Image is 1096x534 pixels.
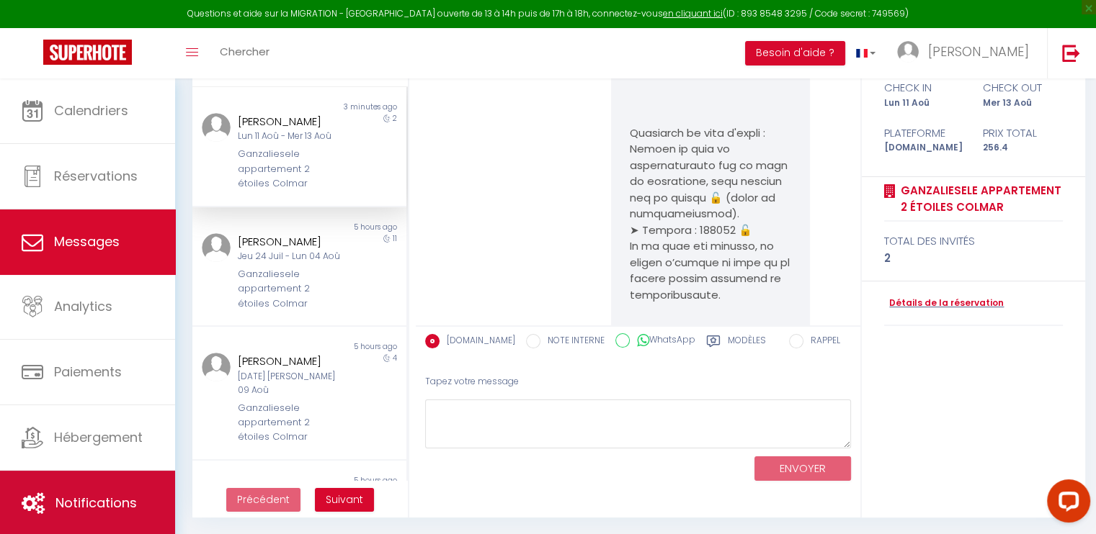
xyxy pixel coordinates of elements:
[896,182,1063,216] a: Ganzaliesele appartement 2 étoiles Colmar
[440,334,515,350] label: [DOMAIN_NAME]
[238,250,344,263] div: Jeu 24 Juil - Lun 04 Aoû
[238,233,344,250] div: [PERSON_NAME]
[55,494,137,512] span: Notifications
[54,428,143,446] span: Hébergement
[974,141,1072,155] div: 256.4
[54,232,120,250] span: Messages
[238,147,344,191] div: Ganzaliesele appartement 2 étoiles Colmar
[54,297,112,315] span: Analytics
[630,333,695,349] label: WhatsApp
[875,125,974,142] div: Plateforme
[43,40,132,65] img: Super Booking
[220,44,269,59] span: Chercher
[238,113,344,130] div: [PERSON_NAME]
[54,101,128,119] span: Calendriers
[326,492,363,507] span: Suivant
[238,353,344,370] div: [PERSON_NAME]
[393,353,397,363] span: 4
[393,113,397,124] span: 2
[54,167,138,185] span: Réservations
[884,250,1063,267] div: 2
[754,456,851,481] button: ENVOYER
[299,101,406,113] div: 3 minutes ago
[238,130,344,143] div: Lun 11 Aoû - Mer 13 Aoû
[202,113,231,142] img: ...
[226,488,300,512] button: Previous
[315,488,374,512] button: Next
[299,475,406,487] div: 5 hours ago
[875,141,974,155] div: [DOMAIN_NAME]
[1062,44,1080,62] img: logout
[875,96,974,110] div: Lun 11 Aoû
[238,267,344,311] div: Ganzaliesele appartement 2 étoiles Colmar
[897,41,919,63] img: ...
[540,334,605,350] label: NOTE INTERNE
[209,28,280,78] a: Chercher
[237,492,290,507] span: Précédent
[974,125,1072,142] div: Prix total
[974,96,1072,110] div: Mer 13 Aoû
[238,370,344,397] div: [DATE] [PERSON_NAME] 09 Aoû
[886,28,1047,78] a: ... [PERSON_NAME]
[803,334,840,350] label: RAPPEL
[1035,474,1096,534] iframe: LiveChat chat widget
[202,353,231,381] img: ...
[299,222,406,233] div: 5 hours ago
[393,233,397,244] span: 11
[928,42,1029,60] span: [PERSON_NAME]
[299,341,406,353] div: 5 hours ago
[884,232,1063,250] div: total des invités
[663,7,723,19] a: en cliquant ici
[745,41,845,65] button: Besoin d'aide ?
[875,79,974,96] div: check in
[54,363,122,381] span: Paiements
[974,79,1072,96] div: check out
[238,401,344,445] div: Ganzaliesele appartement 2 étoiles Colmar
[728,334,766,352] label: Modèles
[884,297,1004,310] a: Détails de la réservation
[425,364,851,399] div: Tapez votre message
[202,233,231,262] img: ...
